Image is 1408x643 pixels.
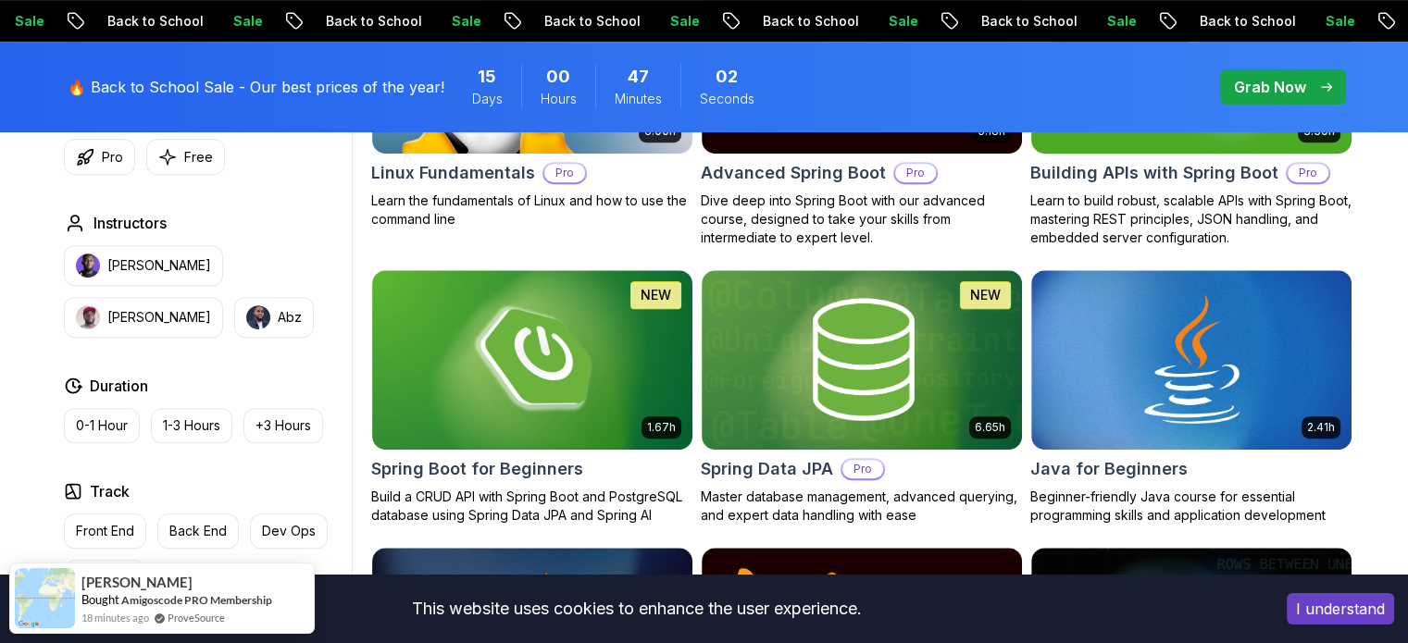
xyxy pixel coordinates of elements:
button: Front End [64,513,146,549]
p: +3 Hours [255,416,311,435]
button: Free [146,139,225,175]
span: 0 Hours [546,64,570,90]
h2: Java for Beginners [1030,456,1188,482]
h2: Advanced Spring Boot [701,160,886,186]
p: Master database management, advanced querying, and expert data handling with ease [701,488,1023,525]
p: Pro [895,164,936,182]
h2: Instructors [93,212,167,234]
p: [PERSON_NAME] [107,256,211,275]
button: instructor img[PERSON_NAME] [64,245,223,286]
p: Back to School [1184,12,1310,31]
h2: Linux Fundamentals [371,160,535,186]
img: instructor img [76,253,100,278]
span: 47 Minutes [628,64,649,90]
span: Minutes [615,90,662,108]
button: Pro [64,139,135,175]
p: Pro [544,164,585,182]
img: Spring Data JPA card [702,270,1022,450]
button: 0-1 Hour [64,408,140,443]
h2: Spring Data JPA [701,456,833,482]
p: 6.65h [975,420,1005,435]
button: Dev Ops [250,513,328,549]
button: Back End [157,513,239,549]
img: Spring Boot for Beginners card [372,270,692,450]
span: Bought [81,592,119,607]
p: Sale [873,12,932,31]
a: Spring Data JPA card6.65hNEWSpring Data JPAProMaster database management, advanced querying, and ... [701,269,1023,525]
p: Back to School [747,12,873,31]
p: [PERSON_NAME] [107,308,211,327]
p: Abz [278,308,302,327]
p: Grab Now [1234,76,1306,98]
span: Days [472,90,503,108]
a: Amigoscode PRO Membership [121,593,272,607]
h2: Spring Boot for Beginners [371,456,583,482]
p: 🔥 Back to School Sale - Our best prices of the year! [68,76,444,98]
p: Sale [1310,12,1369,31]
button: Full Stack [64,560,146,595]
p: Pro [1288,164,1328,182]
span: Seconds [700,90,754,108]
p: Front End [76,522,134,540]
p: Back to School [529,12,654,31]
span: Hours [541,90,577,108]
img: provesource social proof notification image [15,568,75,628]
a: Java for Beginners card2.41hJava for BeginnersBeginner-friendly Java course for essential program... [1030,269,1352,525]
p: Sale [1091,12,1151,31]
p: Dev Ops [262,522,316,540]
p: Pro [102,148,123,167]
button: instructor imgAbz [234,297,314,338]
p: Back to School [966,12,1091,31]
a: Spring Boot for Beginners card1.67hNEWSpring Boot for BeginnersBuild a CRUD API with Spring Boot ... [371,269,693,525]
p: Sale [218,12,277,31]
span: 2 Seconds [716,64,738,90]
p: Dive deep into Spring Boot with our advanced course, designed to take your skills from intermedia... [701,192,1023,247]
p: Free [184,148,213,167]
div: This website uses cookies to enhance the user experience. [14,588,1259,629]
img: Java for Beginners card [1031,270,1352,450]
p: Beginner-friendly Java course for essential programming skills and application development [1030,488,1352,525]
p: NEW [641,286,671,304]
p: Learn to build robust, scalable APIs with Spring Boot, mastering REST principles, JSON handling, ... [1030,192,1352,247]
p: Sale [436,12,495,31]
h2: Building APIs with Spring Boot [1030,160,1278,186]
p: Learn the fundamentals of Linux and how to use the command line [371,192,693,229]
p: Back to School [92,12,218,31]
p: Build a CRUD API with Spring Boot and PostgreSQL database using Spring Data JPA and Spring AI [371,488,693,525]
button: 1-3 Hours [151,408,232,443]
p: NEW [970,286,1001,304]
p: Pro [842,460,883,478]
img: instructor img [246,305,270,329]
p: 2.41h [1307,420,1335,435]
span: 15 Days [478,64,496,90]
p: Back to School [310,12,436,31]
span: 18 minutes ago [81,610,149,625]
button: Accept cookies [1287,593,1394,624]
p: Back End [169,522,227,540]
h2: Track [90,480,130,502]
p: Sale [654,12,714,31]
h2: Duration [90,375,148,397]
button: instructor img[PERSON_NAME] [64,297,223,338]
a: ProveSource [168,610,225,625]
p: 0-1 Hour [76,416,128,435]
img: instructor img [76,305,100,329]
span: [PERSON_NAME] [81,575,193,590]
p: 1.67h [647,420,676,435]
button: +3 Hours [243,408,323,443]
p: 1-3 Hours [163,416,220,435]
